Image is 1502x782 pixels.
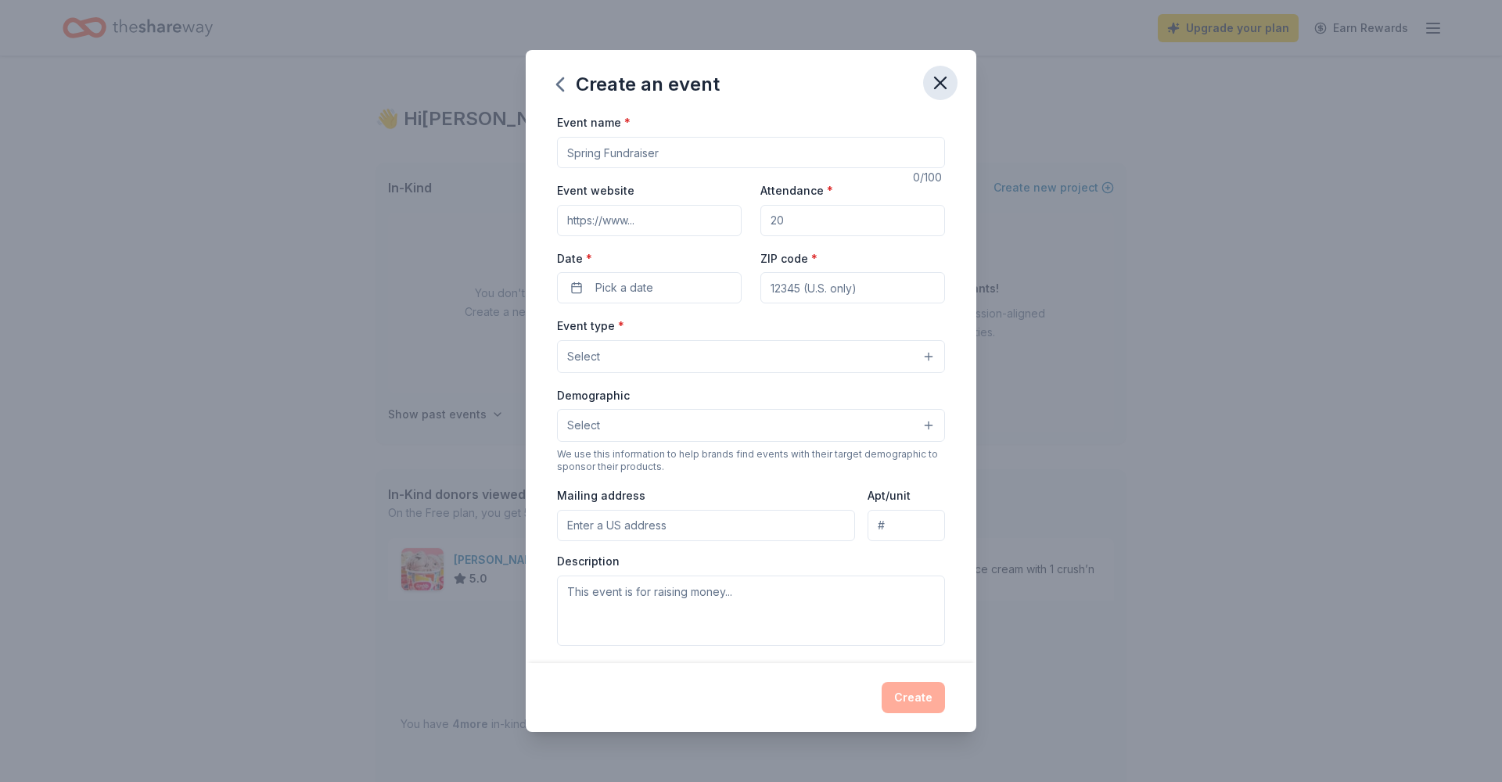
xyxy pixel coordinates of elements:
[557,272,742,303] button: Pick a date
[760,251,817,267] label: ZIP code
[567,416,600,435] span: Select
[760,205,945,236] input: 20
[557,488,645,504] label: Mailing address
[557,388,630,404] label: Demographic
[557,448,945,473] div: We use this information to help brands find events with their target demographic to sponsor their...
[557,409,945,442] button: Select
[557,340,945,373] button: Select
[913,168,945,187] div: 0 /100
[868,510,945,541] input: #
[557,510,855,541] input: Enter a US address
[557,72,720,97] div: Create an event
[567,347,600,366] span: Select
[557,205,742,236] input: https://www...
[595,278,653,297] span: Pick a date
[760,183,833,199] label: Attendance
[557,115,631,131] label: Event name
[557,183,634,199] label: Event website
[557,318,624,334] label: Event type
[557,554,620,569] label: Description
[557,137,945,168] input: Spring Fundraiser
[760,272,945,303] input: 12345 (U.S. only)
[868,488,911,504] label: Apt/unit
[557,251,742,267] label: Date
